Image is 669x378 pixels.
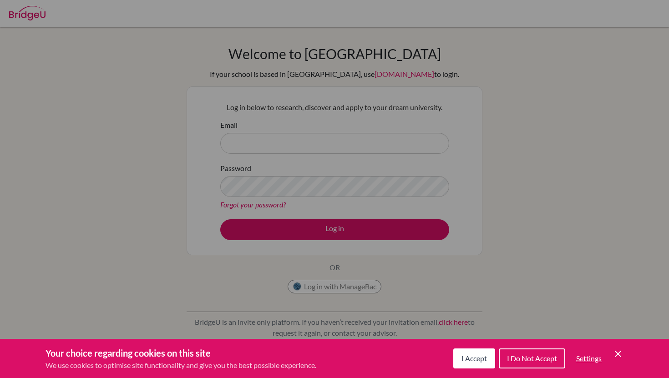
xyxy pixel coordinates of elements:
span: Settings [576,354,602,363]
span: I Accept [461,354,487,363]
h3: Your choice regarding cookies on this site [46,346,316,360]
p: We use cookies to optimise site functionality and give you the best possible experience. [46,360,316,371]
button: Save and close [613,348,623,359]
button: I Do Not Accept [499,348,565,368]
button: Settings [569,349,609,368]
button: I Accept [453,348,495,368]
span: I Do Not Accept [507,354,557,363]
